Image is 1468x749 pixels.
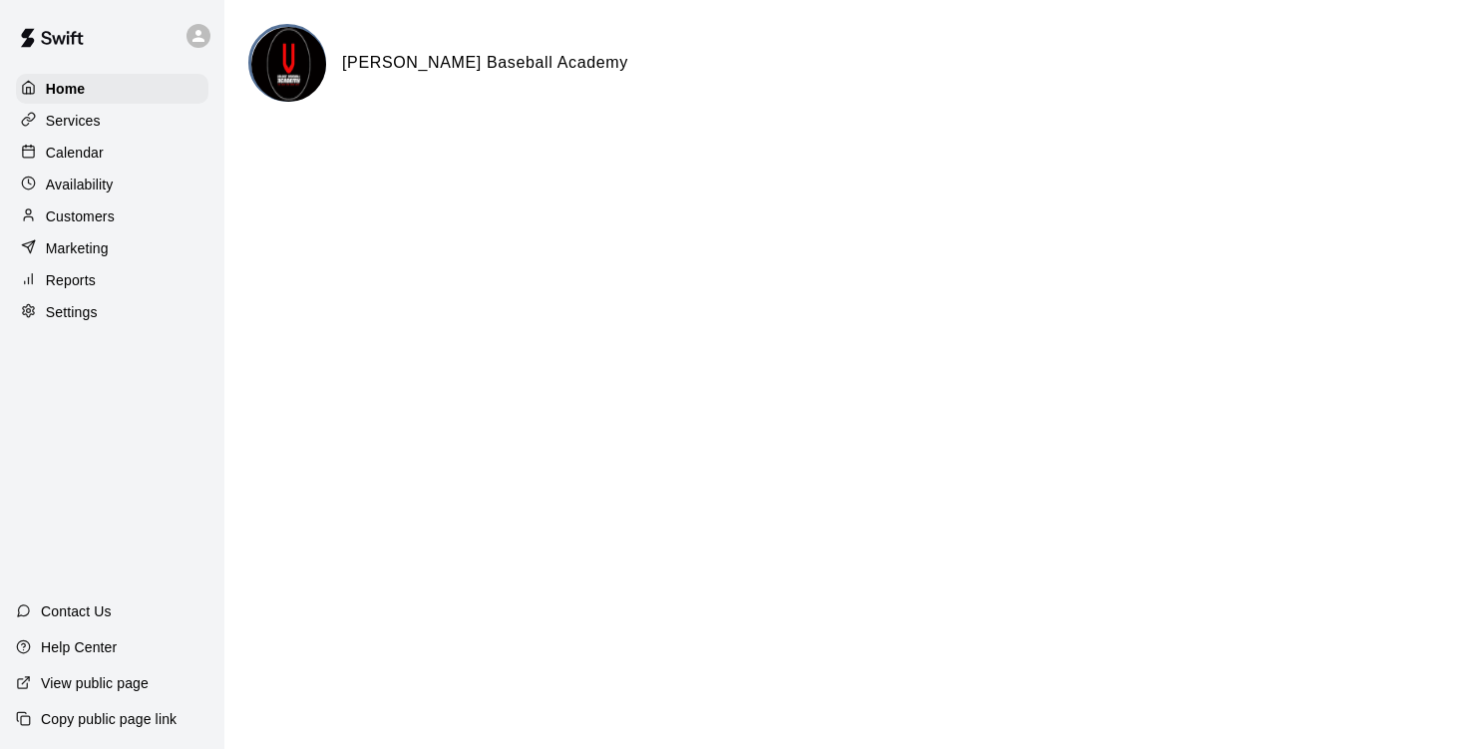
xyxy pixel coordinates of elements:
[16,74,208,104] a: Home
[16,297,208,327] a: Settings
[342,50,628,76] h6: [PERSON_NAME] Baseball Academy
[16,170,208,199] a: Availability
[46,175,114,194] p: Availability
[16,106,208,136] a: Services
[41,673,149,693] p: View public page
[46,270,96,290] p: Reports
[41,709,177,729] p: Copy public page link
[46,111,101,131] p: Services
[41,601,112,621] p: Contact Us
[46,143,104,163] p: Calendar
[41,637,117,657] p: Help Center
[251,27,326,102] img: Valdez Baseball Academy logo
[16,233,208,263] a: Marketing
[46,302,98,322] p: Settings
[46,79,86,99] p: Home
[16,138,208,168] a: Calendar
[46,238,109,258] p: Marketing
[16,201,208,231] a: Customers
[46,206,115,226] p: Customers
[16,265,208,295] a: Reports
